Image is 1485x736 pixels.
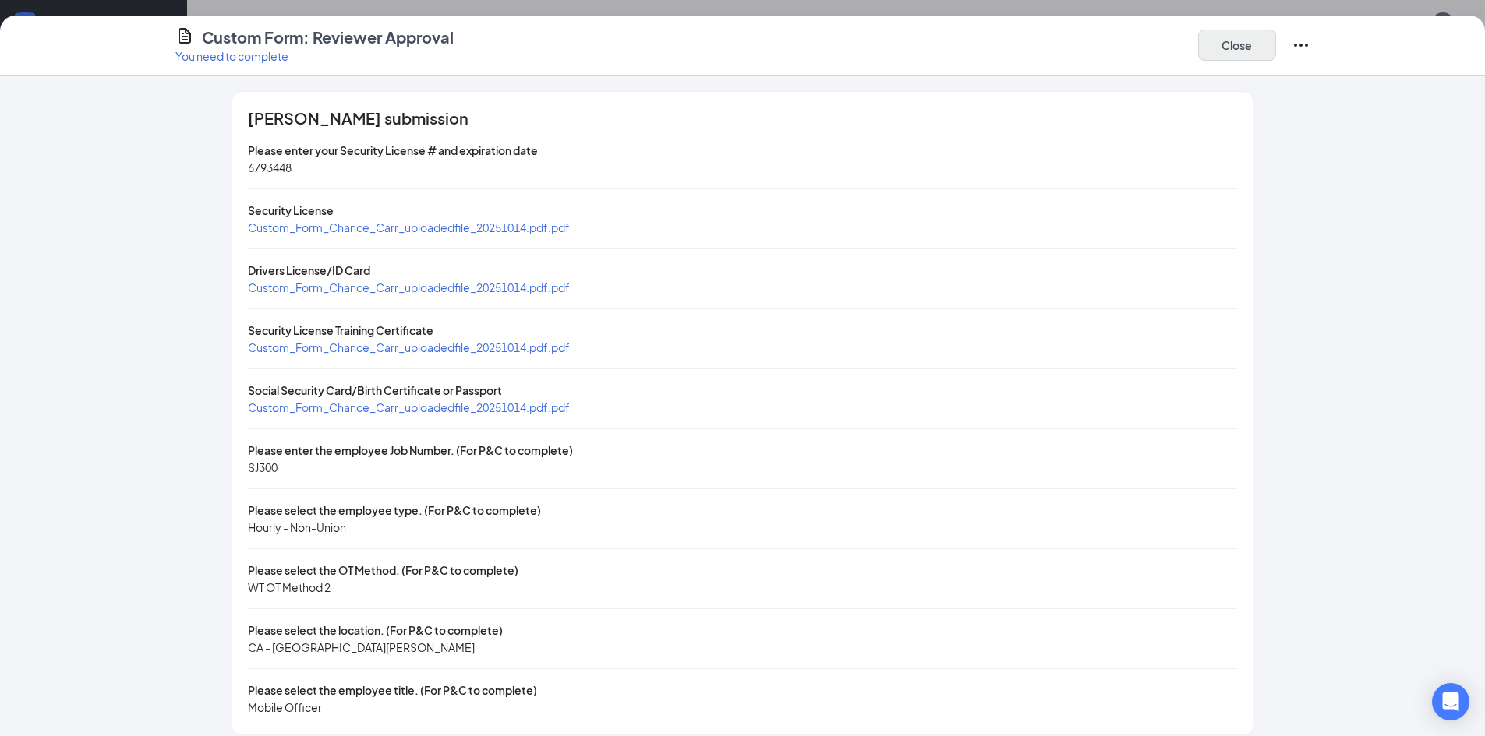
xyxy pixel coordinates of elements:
span: SJ300 [248,460,278,474]
span: [PERSON_NAME] submission [248,111,468,126]
svg: CustomFormIcon [175,26,194,45]
span: Social Security Card/Birth Certificate or Passport [248,383,502,397]
span: Please select the OT Method. (For P&C to complete) [248,563,518,577]
button: Close [1198,30,1276,61]
span: Drivers License/ID Card [248,263,370,277]
h4: Custom Form: Reviewer Approval [202,26,454,48]
a: Custom_Form_Chance_Carr_uploadedfile_20251014.pdf.pdf [248,400,570,414]
span: Please enter your Security License # and expiration date [248,143,538,157]
span: Please select the location. (For P&C to complete) [248,623,503,637]
span: 6793448 [248,160,292,174]
span: Mobile Officer [248,700,322,714]
a: Custom_Form_Chance_Carr_uploadedfile_20251014.pdf.pdf [248,220,570,234]
span: Security License [248,203,334,217]
p: You need to complete [175,48,454,64]
svg: Ellipses [1292,36,1310,55]
span: Please select the employee title. (For P&C to complete) [248,683,537,697]
div: Open Intercom Messenger [1432,683,1469,720]
span: WT OT Method 2 [248,580,331,594]
span: CA - [GEOGRAPHIC_DATA][PERSON_NAME] [248,640,475,654]
span: Please enter the employee Job Number. (For P&C to complete) [248,443,573,457]
span: Security License Training Certificate [248,323,433,337]
span: Hourly - Non-Union [248,520,346,534]
a: Custom_Form_Chance_Carr_uploadedfile_20251014.pdf.pdf [248,340,570,354]
a: Custom_Form_Chance_Carr_uploadedfile_20251014.pdf.pdf [248,280,570,294]
span: Please select the employee type. (For P&C to complete) [248,503,541,517]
